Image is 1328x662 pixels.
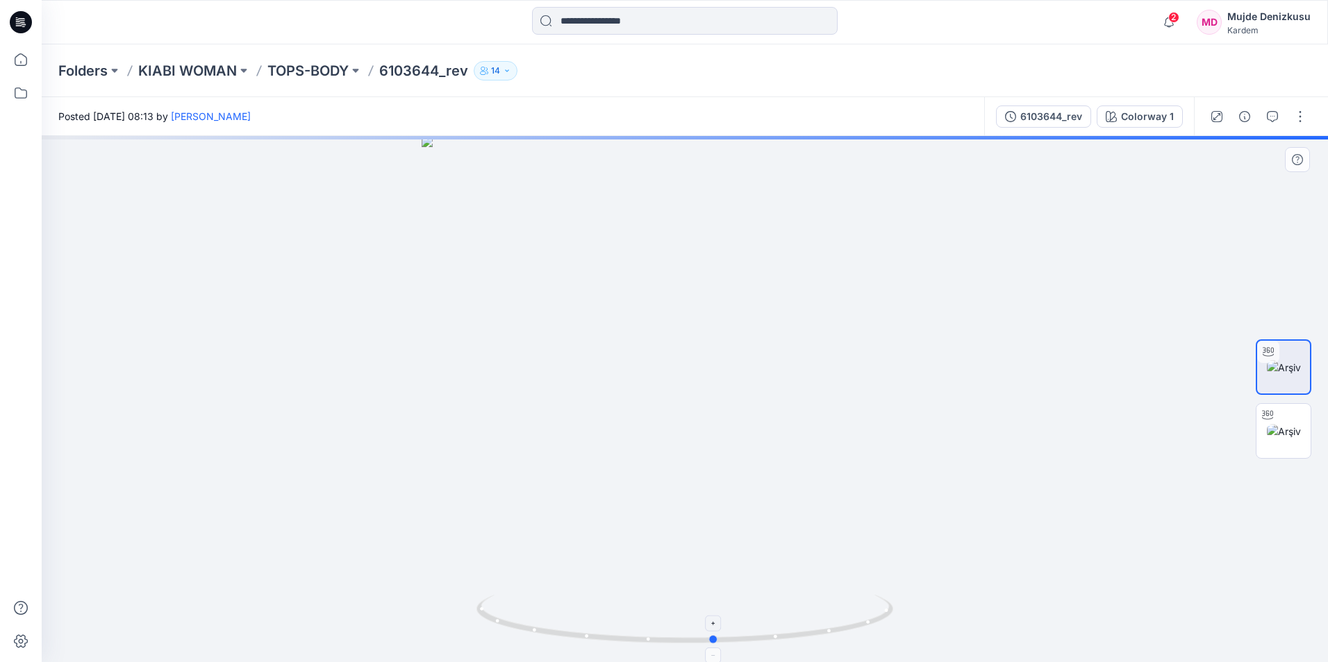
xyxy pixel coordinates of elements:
button: Details [1234,105,1256,128]
p: 6103644_rev [379,61,468,80]
span: Posted [DATE] 08:13 by [58,109,251,124]
img: Arşiv [1267,360,1301,375]
button: Colorway 1 [1097,105,1183,128]
div: Colorway 1 [1121,109,1174,124]
a: TOPS-BODY [267,61,349,80]
div: 6103644_rev [1020,109,1082,124]
p: 14 [491,63,500,78]
a: KIABI WOMAN [138,61,237,80]
div: Kardem [1227,25,1311,35]
div: MD [1197,10,1222,35]
div: Mujde Denizkusu [1227,8,1311,25]
a: [PERSON_NAME] [171,110,251,122]
a: Folders [58,61,108,80]
button: 6103644_rev [996,105,1091,128]
img: Arşiv [1267,424,1301,439]
button: 14 [474,61,517,80]
span: 2 [1168,12,1179,23]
